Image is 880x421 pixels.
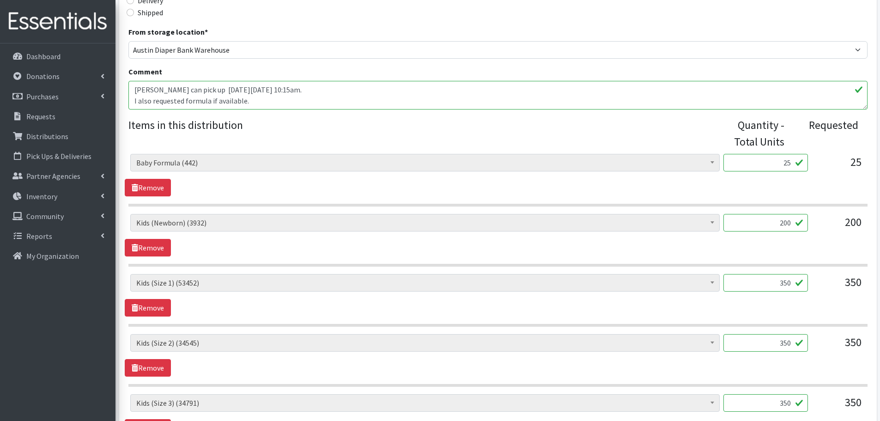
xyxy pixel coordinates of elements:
[4,227,112,245] a: Reports
[136,276,714,289] span: Kids (Size 1) (53452)
[26,72,60,81] p: Donations
[136,156,714,169] span: Baby Formula (442)
[130,154,720,171] span: Baby Formula (442)
[26,152,91,161] p: Pick Ups & Deliveries
[128,117,720,146] legend: Items in this distribution
[136,336,714,349] span: Kids (Size 2) (34545)
[723,154,808,171] input: Quantity
[128,26,208,37] label: From storage location
[136,397,714,409] span: Kids (Size 3) (34791)
[815,214,862,239] div: 200
[26,112,55,121] p: Requests
[4,207,112,226] a: Community
[4,87,112,106] a: Purchases
[723,214,808,232] input: Quantity
[815,274,862,299] div: 350
[723,394,808,412] input: Quantity
[794,117,858,150] div: Requested
[128,81,868,110] textarea: [PERSON_NAME] can pick up [DATE][DATE] 10:15am. I also requested formula if available.
[4,127,112,146] a: Distributions
[26,212,64,221] p: Community
[26,171,80,181] p: Partner Agencies
[128,66,162,77] label: Comment
[125,179,171,196] a: Remove
[138,7,163,18] label: Shipped
[125,299,171,317] a: Remove
[4,147,112,165] a: Pick Ups & Deliveries
[4,167,112,185] a: Partner Agencies
[4,67,112,85] a: Donations
[26,232,52,241] p: Reports
[815,394,862,419] div: 350
[815,154,862,179] div: 25
[130,394,720,412] span: Kids (Size 3) (34791)
[723,274,808,292] input: Quantity
[130,214,720,232] span: Kids (Newborn) (3932)
[130,274,720,292] span: Kids (Size 1) (53452)
[4,6,112,37] img: HumanEssentials
[4,247,112,265] a: My Organization
[26,132,68,141] p: Distributions
[723,334,808,352] input: Quantity
[4,187,112,206] a: Inventory
[125,359,171,377] a: Remove
[26,52,61,61] p: Dashboard
[205,27,208,37] abbr: required
[26,92,59,101] p: Purchases
[26,192,57,201] p: Inventory
[720,117,784,150] div: Quantity - Total Units
[815,334,862,359] div: 350
[4,107,112,126] a: Requests
[125,239,171,256] a: Remove
[136,216,714,229] span: Kids (Newborn) (3932)
[26,251,79,261] p: My Organization
[4,47,112,66] a: Dashboard
[130,334,720,352] span: Kids (Size 2) (34545)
